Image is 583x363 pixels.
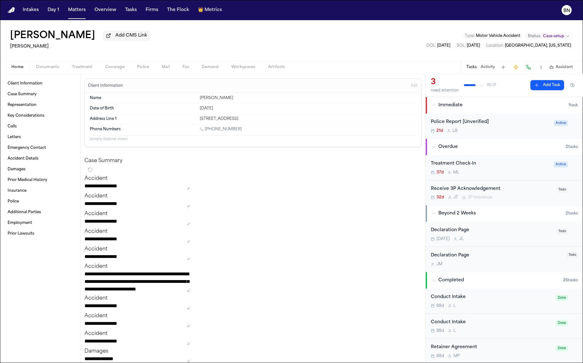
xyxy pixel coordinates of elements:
[431,119,550,126] div: Police Report [Unverified]
[426,289,583,314] div: Open task: Conduct Intake
[426,205,583,222] button: Beyond 2 Weeks2tasks
[486,44,504,48] span: Location :
[409,81,419,91] button: Edit
[484,43,573,49] button: Edit Location: Jersey City, New Jersey
[556,345,568,351] span: Done
[466,65,477,70] button: Tasks
[556,320,568,326] span: Done
[566,211,578,216] span: 2 task s
[453,303,456,308] span: L
[426,114,583,138] div: Open task: Police Report [Unverified]
[5,143,75,153] a: Emergency Contact
[511,63,520,72] button: Create Immediate Task
[5,89,75,99] a: Case Summary
[431,77,459,87] div: 3
[431,227,553,234] div: Declaration Page
[195,4,224,16] button: crownMetrics
[84,157,422,165] h2: Case Summary
[10,30,95,42] button: Edit matter name
[84,312,422,320] p: Accident
[5,218,75,228] a: Employment
[8,7,15,13] img: Finch Logo
[11,65,23,70] span: Home
[505,44,571,48] span: [GEOGRAPHIC_DATA], [US_STATE]
[499,63,508,72] button: Add Task
[426,44,436,48] span: DOL :
[411,84,418,88] span: Edit
[87,83,124,88] h3: Client Information
[436,303,444,308] span: 88d
[165,4,192,16] button: The Flock
[84,330,422,337] p: Accident
[457,44,466,48] span: SOL :
[530,80,564,90] button: Add Task
[84,245,422,253] p: Accident
[436,262,442,267] span: J M
[453,328,456,333] span: L
[90,116,196,121] dt: Address Line 1
[453,354,460,359] span: M P
[202,65,219,70] span: Demand
[200,116,416,121] div: [STREET_ADDRESS]
[5,132,75,142] a: Letters
[436,354,444,359] span: 88d
[569,103,578,108] span: 1 task
[5,175,75,185] a: Prior Medical History
[557,228,568,234] span: Todo
[426,314,583,339] div: Open task: Conduct Intake
[72,65,93,70] span: Treatment
[436,128,443,133] span: 21d
[5,207,75,217] a: Additional Parties
[556,65,573,70] span: Assistant
[436,328,444,333] span: 88d
[10,30,95,42] h1: [PERSON_NAME]
[549,65,573,70] button: Assistant
[431,344,552,351] div: Retainer Agreement
[431,185,553,193] div: Receive 3P Acknowledgement
[438,210,476,217] span: Beyond 2 Weeks
[36,65,59,70] span: Documents
[543,34,564,39] span: Case setup
[465,34,475,38] span: Type :
[431,252,563,259] div: Declaration Page
[438,102,463,108] span: Immediate
[5,154,75,164] a: Accident Details
[453,195,458,200] span: J T
[5,79,75,89] a: Client Information
[143,4,161,16] a: Firms
[182,65,189,70] span: Fax
[426,247,583,272] div: Open task: Declaration Page
[525,32,573,40] button: Change status from Case setup
[200,106,416,111] div: [DATE]
[487,83,496,88] span: 18 / 31
[92,4,119,16] a: Overview
[424,43,452,49] button: Edit DOL: 2025-06-12
[567,80,578,90] button: Hide completed tasks (⌘⇧H)
[468,195,492,200] span: 3P Insurance
[426,97,583,114] button: Immediate1task
[431,319,552,326] div: Conduct Intake
[45,4,62,16] button: Day 1
[455,43,482,49] button: Edit SOL: 2027-06-12
[20,4,41,16] button: Intakes
[84,295,422,302] p: Accident
[436,237,450,242] span: [DATE]
[66,4,88,16] button: Matters
[554,161,568,167] span: Active
[481,65,495,70] button: Activity
[567,252,578,258] span: Todo
[90,96,196,101] dt: Name
[10,43,150,50] h2: [PERSON_NAME]
[426,155,583,180] div: Open task: Treatment Check-In
[84,192,422,200] p: Accident
[566,144,578,149] span: 2 task s
[436,170,444,175] span: 37d
[437,44,450,48] span: [DATE]
[438,144,458,150] span: Overdue
[453,170,459,175] span: M L
[438,277,464,284] span: Completed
